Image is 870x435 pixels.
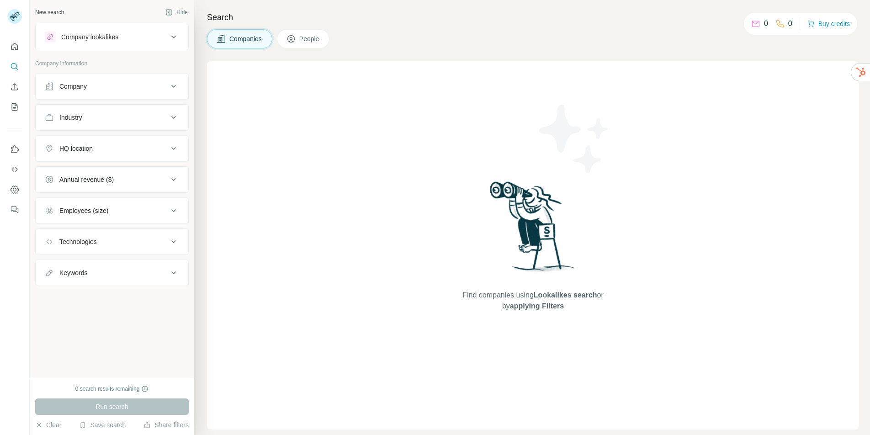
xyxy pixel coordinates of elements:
p: 0 [764,18,768,29]
button: Keywords [36,262,188,284]
div: Industry [59,113,82,122]
button: My lists [7,99,22,115]
button: Quick start [7,38,22,55]
button: Use Surfe API [7,161,22,178]
button: Industry [36,106,188,128]
span: Lookalikes search [534,291,597,299]
button: Employees (size) [36,200,188,222]
button: Search [7,58,22,75]
button: Share filters [143,420,189,430]
button: Feedback [7,202,22,218]
button: Company lookalikes [36,26,188,48]
span: applying Filters [510,302,564,310]
button: Use Surfe on LinkedIn [7,141,22,158]
button: Dashboard [7,181,22,198]
div: Technologies [59,237,97,246]
button: Hide [159,5,194,19]
div: Annual revenue ($) [59,175,114,184]
span: People [299,34,320,43]
p: Company information [35,59,189,68]
img: Surfe Illustration - Woman searching with binoculars [486,179,581,281]
p: 0 [788,18,792,29]
button: Annual revenue ($) [36,169,188,191]
div: 0 search results remaining [75,385,149,393]
button: Clear [35,420,61,430]
button: Company [36,75,188,97]
div: New search [35,8,64,16]
img: Surfe Illustration - Stars [533,98,615,180]
div: Company [59,82,87,91]
button: Technologies [36,231,188,253]
div: Employees (size) [59,206,108,215]
button: HQ location [36,138,188,159]
span: Companies [229,34,263,43]
button: Enrich CSV [7,79,22,95]
button: Save search [79,420,126,430]
div: Keywords [59,268,87,277]
h4: Search [207,11,859,24]
button: Buy credits [807,17,850,30]
div: HQ location [59,144,93,153]
span: Find companies using or by [460,290,606,312]
div: Company lookalikes [61,32,118,42]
